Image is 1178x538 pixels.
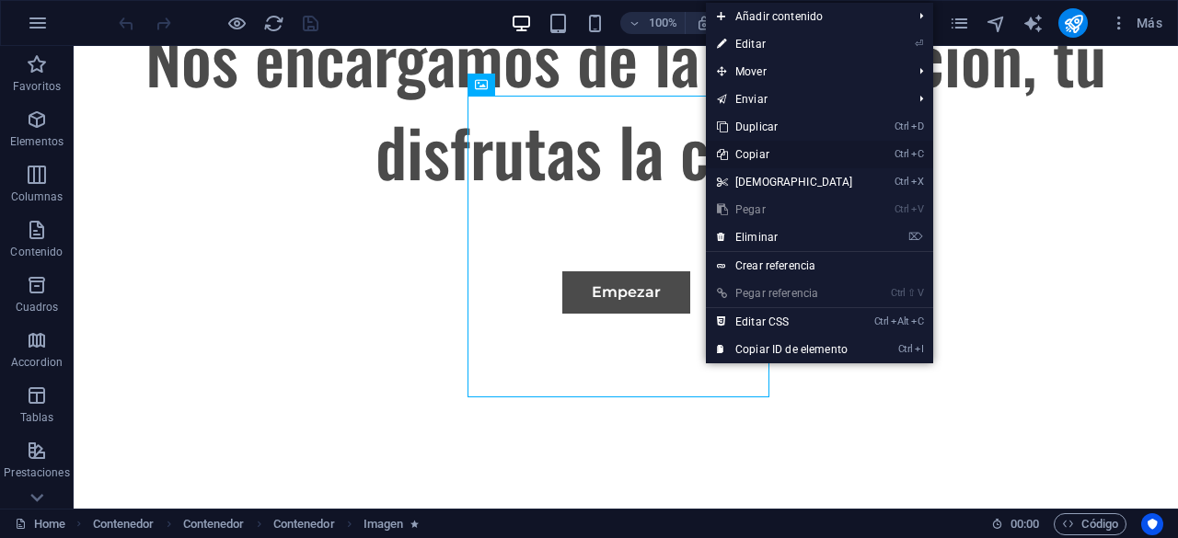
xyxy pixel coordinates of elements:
i: Ctrl [895,203,909,215]
span: Haz clic para seleccionar y doble clic para editar [183,513,245,535]
i: AI Writer [1022,13,1044,34]
i: Ctrl [895,176,909,188]
button: reload [262,12,284,34]
i: Al redimensionar, ajustar el nivel de zoom automáticamente para ajustarse al dispositivo elegido. [696,15,712,31]
a: CtrlCCopiar [706,141,864,168]
i: Ctrl [898,343,913,355]
span: Añadir contenido [706,3,906,30]
i: Volver a cargar página [263,13,284,34]
button: 100% [620,12,686,34]
span: Haz clic para seleccionar y doble clic para editar [364,513,404,535]
a: CtrlVPegar [706,196,864,223]
p: Prestaciones [4,465,69,480]
p: Elementos [10,134,64,149]
i: C [911,148,924,160]
i: I [915,343,924,355]
span: Más [1110,14,1162,32]
nav: breadcrumb [93,513,420,535]
i: ⇧ [907,287,916,299]
i: D [911,120,924,132]
a: Haz clic para cancelar la selección y doble clic para abrir páginas [15,513,65,535]
button: navigator [985,12,1007,34]
h6: Tiempo de la sesión [991,513,1040,535]
span: 00 00 [1011,513,1039,535]
a: ⏎Editar [706,30,864,58]
a: CtrlICopiar ID de elemento [706,336,864,363]
button: Usercentrics [1141,513,1163,535]
i: Publicar [1063,13,1084,34]
a: CtrlDDuplicar [706,113,864,141]
i: Navegador [986,13,1007,34]
p: Tablas [20,410,54,425]
button: text_generator [1022,12,1044,34]
i: Ctrl [874,315,889,327]
i: Páginas (Ctrl+Alt+S) [949,13,970,34]
h6: 100% [648,12,677,34]
p: Favoritos [13,79,61,94]
button: publish [1058,8,1088,38]
i: V [911,203,924,215]
p: Contenido [10,245,63,259]
i: ⌦ [908,231,923,243]
span: Mover [706,58,906,86]
i: El elemento contiene una animación [410,519,419,529]
a: ⌦Eliminar [706,223,864,251]
a: CtrlX[DEMOGRAPHIC_DATA] [706,168,864,196]
span: Haz clic para seleccionar y doble clic para editar [273,513,335,535]
i: Alt [891,315,909,327]
a: Crear referencia [706,252,933,280]
a: Ctrl⇧VPegar referencia [706,280,864,307]
button: Código [1054,513,1126,535]
a: Enviar [706,86,906,113]
i: Ctrl [895,120,909,132]
i: C [911,315,924,327]
a: CtrlAltCEditar CSS [706,308,864,336]
button: pages [948,12,970,34]
span: : [1023,517,1026,531]
p: Accordion [11,355,63,370]
i: Ctrl [891,287,906,299]
button: Más [1103,8,1170,38]
i: Ctrl [895,148,909,160]
p: Cuadros [16,300,59,315]
span: Haz clic para seleccionar y doble clic para editar [93,513,155,535]
i: ⏎ [915,38,923,50]
span: Código [1062,513,1118,535]
i: V [918,287,923,299]
p: Columnas [11,189,64,204]
i: X [911,176,924,188]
